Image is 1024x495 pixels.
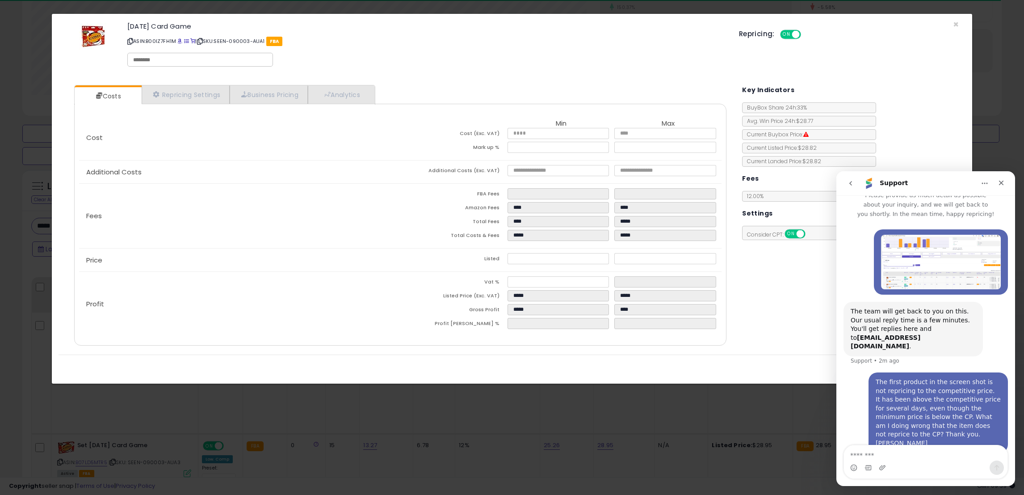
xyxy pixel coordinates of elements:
[400,165,508,179] td: Additional Costs (Exc. VAT)
[127,23,726,30] h3: [DATE] Card Game
[79,257,400,264] p: Price
[80,23,106,50] img: 51l5LhIs6kL._SL60_.jpg
[742,208,772,219] h5: Settings
[400,304,508,318] td: Gross Profit
[308,85,374,104] a: Analytics
[804,230,818,238] span: OFF
[953,18,959,31] span: ×
[79,169,400,176] p: Additional Costs
[190,38,195,45] a: Your listing only
[400,188,508,202] td: FBA Fees
[79,134,400,141] p: Cost
[781,31,792,38] span: ON
[614,120,722,128] th: Max
[803,132,809,137] i: Suppressed Buy Box
[79,212,400,220] p: Fees
[184,38,189,45] a: All offer listings
[508,120,615,128] th: Min
[836,171,1015,486] iframe: Intercom live chat
[747,192,764,200] span: 12.00 %
[400,128,508,142] td: Cost (Exc. VAT)
[743,131,809,138] span: Current Buybox Price:
[785,230,797,238] span: ON
[742,85,794,96] h5: Key Indicators
[739,30,775,38] h5: Repricing:
[400,290,508,304] td: Listed Price (Exc. VAT)
[400,230,508,244] td: Total Costs & Fees
[230,85,308,104] a: Business Pricing
[75,87,141,105] a: Costs
[400,216,508,230] td: Total Fees
[266,37,283,46] span: FBA
[743,104,807,111] span: BuyBox Share 24h: 33%
[400,142,508,156] td: Mark up %
[742,173,759,184] h5: Fees
[127,34,726,48] p: ASIN: B00IZ7FH1M | SKU: SEEN-090003-AUA1
[799,31,814,38] span: OFF
[400,202,508,216] td: Amazon Fees
[400,276,508,290] td: Vat %
[400,253,508,267] td: Listed
[743,144,817,152] span: Current Listed Price: $28.82
[400,318,508,332] td: Profit [PERSON_NAME] %
[743,117,813,125] span: Avg. Win Price 24h: $28.77
[743,157,821,165] span: Current Landed Price: $28.82
[142,85,230,104] a: Repricing Settings
[177,38,182,45] a: BuyBox page
[79,300,400,308] p: Profit
[743,231,817,238] span: Consider CPT:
